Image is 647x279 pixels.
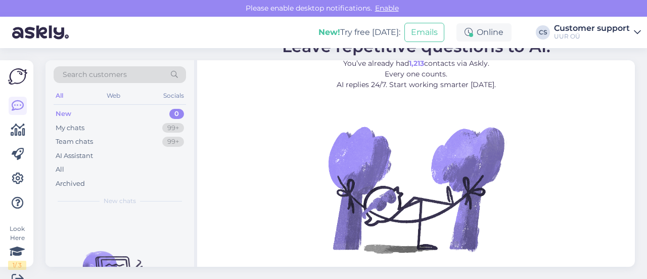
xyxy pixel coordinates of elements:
[162,123,184,133] div: 99+
[536,25,550,39] div: CS
[404,23,444,42] button: Emails
[372,4,402,13] span: Enable
[409,59,424,68] b: 1,213
[456,23,512,42] div: Online
[56,151,93,161] div: AI Assistant
[318,26,400,38] div: Try free [DATE]:
[162,137,184,147] div: 99+
[56,123,84,133] div: My chats
[56,179,85,189] div: Archived
[104,196,136,206] span: New chats
[56,137,93,147] div: Team chats
[282,58,550,90] p: You’ve already had contacts via Askly. Every one counts. AI replies 24/7. Start working smarter [...
[169,109,184,119] div: 0
[54,89,65,102] div: All
[63,69,127,80] span: Search customers
[318,27,340,37] b: New!
[554,24,641,41] a: Customer supportUUR OÜ
[56,109,71,119] div: New
[56,165,64,175] div: All
[554,32,630,41] div: UUR OÜ
[105,89,122,102] div: Web
[554,24,630,32] div: Customer support
[8,261,26,270] div: 1 / 3
[161,89,186,102] div: Socials
[8,68,27,85] img: Askly Logo
[8,224,26,270] div: Look Here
